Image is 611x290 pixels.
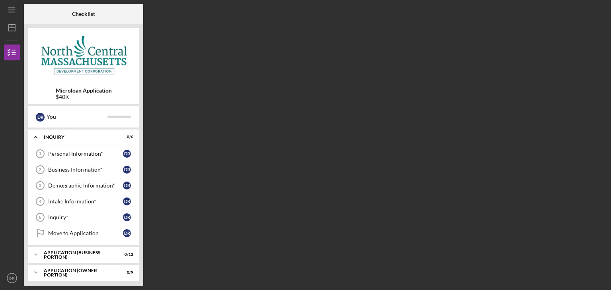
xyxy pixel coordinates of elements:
[44,268,113,277] div: APPLICATION (OWNER PORTION)
[48,230,123,236] div: Move to Application
[32,178,135,193] a: 3Demographic Information*DR
[123,150,131,158] div: D R
[4,270,20,286] button: DR
[123,166,131,174] div: D R
[32,193,135,209] a: 4Intake Information*DR
[48,198,123,205] div: Intake Information*
[39,151,41,156] tspan: 1
[48,151,123,157] div: Personal Information*
[72,11,95,17] b: Checklist
[44,250,113,259] div: APPLICATION (BUSINESS PORTION)
[47,110,107,124] div: You
[56,87,112,94] b: Microloan Application
[39,167,41,172] tspan: 2
[32,146,135,162] a: 1Personal Information*DR
[32,225,135,241] a: Move to ApplicationDR
[28,32,139,79] img: Product logo
[32,209,135,225] a: 5Inquiry*DR
[39,215,41,220] tspan: 5
[123,229,131,237] div: D R
[32,162,135,178] a: 2Business Information*DR
[123,182,131,189] div: D R
[44,135,113,139] div: INQUIRY
[9,276,15,280] text: DR
[48,182,123,189] div: Demographic Information*
[119,135,133,139] div: 0 / 6
[39,199,42,204] tspan: 4
[56,94,112,100] div: $40K
[39,183,41,188] tspan: 3
[123,213,131,221] div: D R
[123,197,131,205] div: D R
[48,166,123,173] div: Business Information*
[119,252,133,257] div: 0 / 12
[48,214,123,220] div: Inquiry*
[36,113,45,122] div: D R
[119,270,133,275] div: 0 / 9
